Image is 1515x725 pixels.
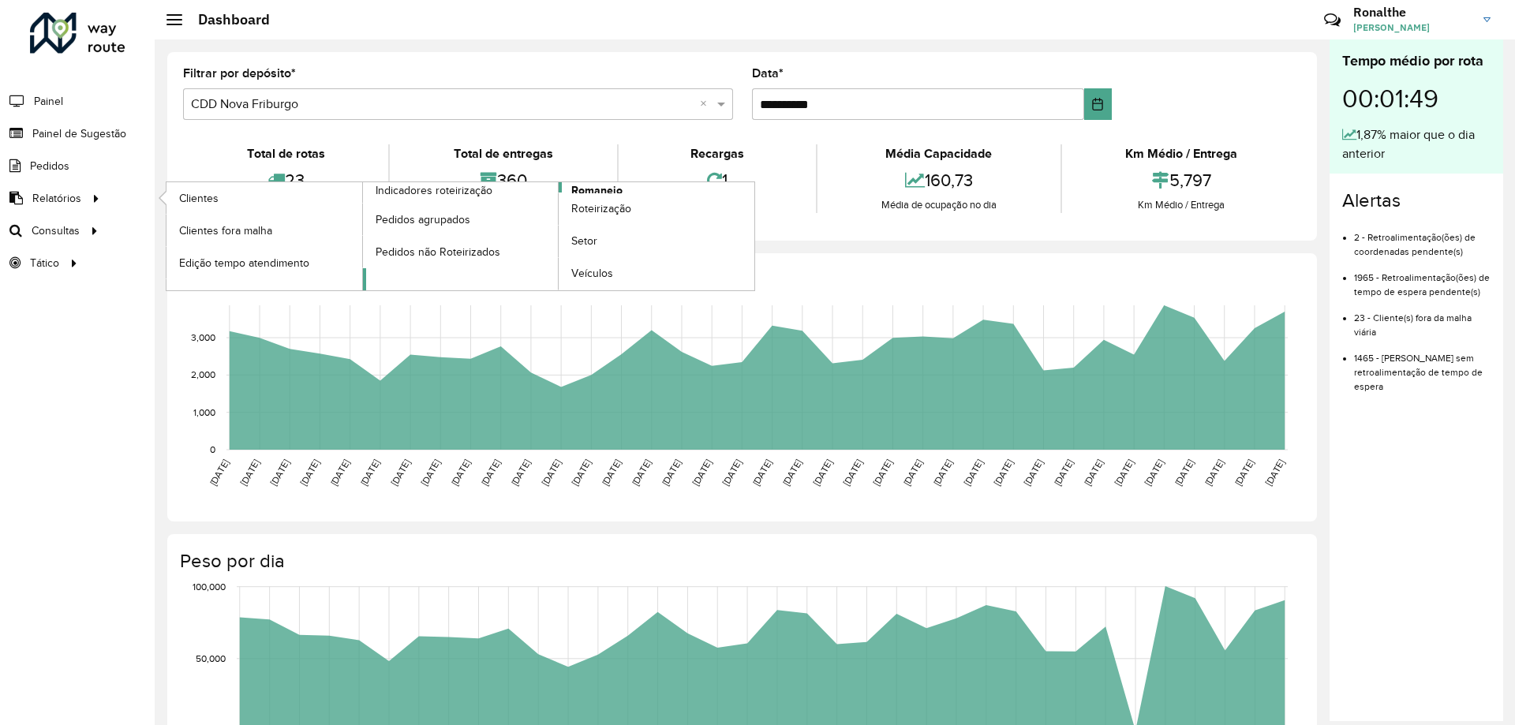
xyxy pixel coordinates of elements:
text: [DATE] [1022,458,1045,488]
text: 0 [210,444,215,454]
text: [DATE] [931,458,954,488]
h4: Peso por dia [180,550,1301,573]
a: Veículos [559,258,754,290]
a: Indicadores roteirização [166,182,559,290]
text: [DATE] [992,458,1015,488]
span: Painel de Sugestão [32,125,126,142]
text: 100,000 [193,581,226,592]
a: Romaneio [363,182,755,290]
text: [DATE] [660,458,683,488]
text: [DATE] [1143,458,1165,488]
div: 00:01:49 [1342,72,1491,125]
span: Veículos [571,265,613,282]
a: Clientes [166,182,362,214]
div: 360 [394,163,612,197]
text: [DATE] [208,458,230,488]
text: [DATE] [540,458,563,488]
label: Filtrar por depósito [183,64,296,83]
text: [DATE] [962,458,985,488]
text: [DATE] [600,458,623,488]
span: Edição tempo atendimento [179,255,309,271]
div: Média Capacidade [821,144,1056,163]
a: Pedidos agrupados [363,204,559,235]
li: 1465 - [PERSON_NAME] sem retroalimentação de tempo de espera [1354,339,1491,394]
span: Pedidos [30,158,69,174]
text: [DATE] [419,458,442,488]
text: [DATE] [298,458,321,488]
span: Roteirização [571,200,631,217]
text: [DATE] [328,458,351,488]
div: Média de ocupação no dia [821,197,1056,213]
text: [DATE] [750,458,773,488]
a: Clientes fora malha [166,215,362,246]
text: [DATE] [1113,458,1135,488]
text: [DATE] [238,458,261,488]
text: [DATE] [570,458,593,488]
text: [DATE] [268,458,291,488]
text: 2,000 [191,370,215,380]
text: [DATE] [780,458,803,488]
a: Setor [559,226,754,257]
text: [DATE] [841,458,864,488]
span: Relatórios [32,190,81,207]
div: 1,87% maior que o dia anterior [1342,125,1491,163]
div: Recargas [623,144,812,163]
text: [DATE] [810,458,833,488]
text: [DATE] [630,458,653,488]
button: Choose Date [1084,88,1112,120]
text: 1,000 [193,407,215,417]
span: Clientes fora malha [179,222,272,239]
span: Painel [34,93,63,110]
text: [DATE] [1052,458,1075,488]
span: [PERSON_NAME] [1353,21,1472,35]
h2: Dashboard [182,11,270,28]
text: 3,000 [191,332,215,342]
li: 23 - Cliente(s) fora da malha viária [1354,299,1491,339]
div: Total de entregas [394,144,612,163]
span: Romaneio [571,182,623,199]
text: [DATE] [358,458,381,488]
a: Pedidos não Roteirizados [363,236,559,267]
span: Indicadores roteirização [376,182,492,199]
div: Tempo médio por rota [1342,50,1491,72]
span: Pedidos não Roteirizados [376,244,500,260]
text: [DATE] [389,458,412,488]
text: [DATE] [449,458,472,488]
span: Tático [30,255,59,271]
span: Setor [571,233,597,249]
div: Km Médio / Entrega [1066,197,1297,213]
div: 23 [187,163,384,197]
span: Pedidos agrupados [376,211,470,228]
text: [DATE] [1263,458,1286,488]
div: 160,73 [821,163,1056,197]
text: [DATE] [720,458,743,488]
div: 5,797 [1066,163,1297,197]
span: Consultas [32,222,80,239]
div: Km Médio / Entrega [1066,144,1297,163]
a: Contato Rápido [1315,3,1349,37]
li: 2 - Retroalimentação(ões) de coordenadas pendente(s) [1354,219,1491,259]
text: [DATE] [690,458,713,488]
div: Críticas? Dúvidas? Elogios? Sugestões? Entre em contato conosco! [1135,5,1300,47]
span: Clear all [700,95,713,114]
text: [DATE] [509,458,532,488]
label: Data [752,64,784,83]
text: [DATE] [1233,458,1255,488]
text: [DATE] [901,458,924,488]
span: Clientes [179,190,219,207]
text: [DATE] [479,458,502,488]
text: 50,000 [196,653,226,663]
text: [DATE] [1203,458,1225,488]
a: Edição tempo atendimento [166,247,362,278]
text: [DATE] [871,458,894,488]
text: [DATE] [1173,458,1195,488]
div: 1 [623,163,812,197]
h3: Ronalthe [1353,5,1472,20]
text: [DATE] [1082,458,1105,488]
div: Total de rotas [187,144,384,163]
h4: Alertas [1342,189,1491,212]
li: 1965 - Retroalimentação(ões) de tempo de espera pendente(s) [1354,259,1491,299]
a: Roteirização [559,193,754,225]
